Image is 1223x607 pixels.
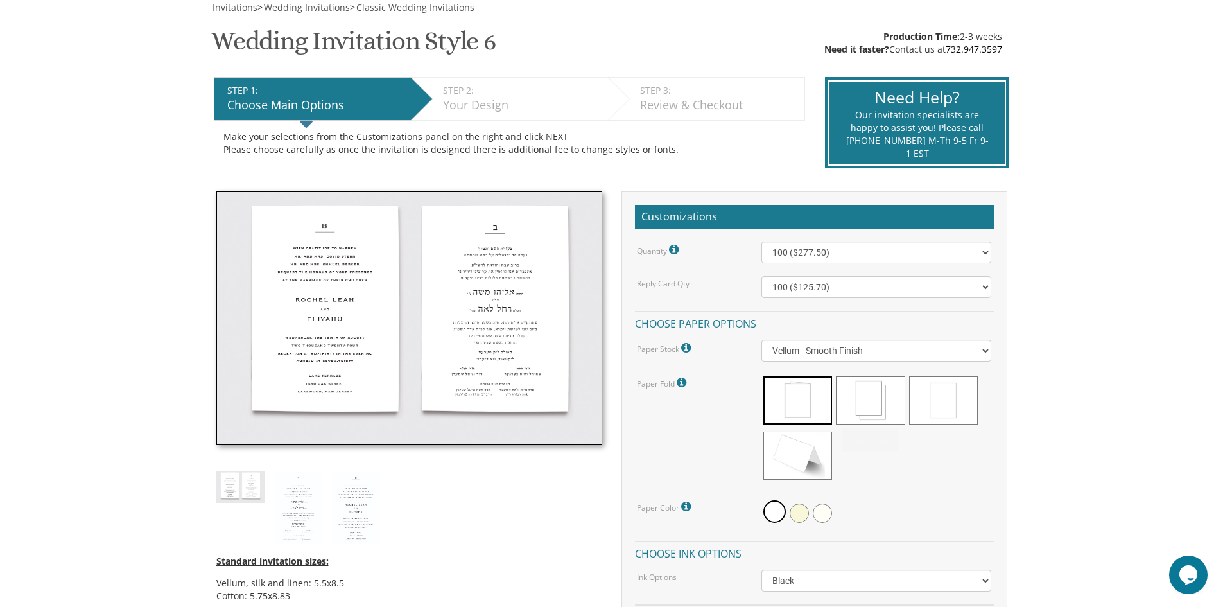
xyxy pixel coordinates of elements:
[640,97,798,114] div: Review & Checkout
[635,205,994,229] h2: Customizations
[635,311,994,333] h4: Choose paper options
[274,471,322,545] img: style6_heb.jpg
[264,1,350,13] span: Wedding Invitations
[635,541,994,563] h4: Choose ink options
[211,1,257,13] a: Invitations
[356,1,474,13] span: Classic Wedding Invitations
[637,340,694,356] label: Paper Stock
[216,191,602,446] img: style6_thumb.jpg
[216,577,602,590] li: Vellum, silk and linen: 5.5x8.5
[227,84,404,97] div: STEP 1:
[216,590,602,603] li: Cotton: 5.75x8.83
[824,43,889,55] span: Need it faster?
[216,555,329,567] span: Standard invitation sizes:
[223,130,795,156] div: Make your selections from the Customizations panel on the right and click NEXT Please choose care...
[227,97,404,114] div: Choose Main Options
[257,1,350,13] span: >
[846,109,989,160] div: Our invitation specialists are happy to assist you! Please call [PHONE_NUMBER] M-Th 9-5 Fr 9-1 EST
[263,1,350,13] a: Wedding Invitations
[443,97,602,114] div: Your Design
[637,242,682,258] label: Quantity
[1169,556,1210,594] iframe: chat widget
[443,84,602,97] div: STEP 2:
[355,1,474,13] a: Classic Wedding Invitations
[637,374,690,391] label: Paper Fold
[637,572,677,583] label: Ink Options
[824,30,1002,56] div: 2-3 weeks Contact us at
[637,498,694,515] label: Paper Color
[946,43,1002,55] a: 732.947.3597
[332,471,380,545] img: style6_eng.jpg
[846,86,989,109] div: Need Help?
[213,1,257,13] span: Invitations
[216,471,265,502] img: style6_thumb.jpg
[883,30,960,42] span: Production Time:
[211,27,496,65] h1: Wedding Invitation Style 6
[637,278,690,289] label: Reply Card Qty
[350,1,474,13] span: >
[640,84,798,97] div: STEP 3:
